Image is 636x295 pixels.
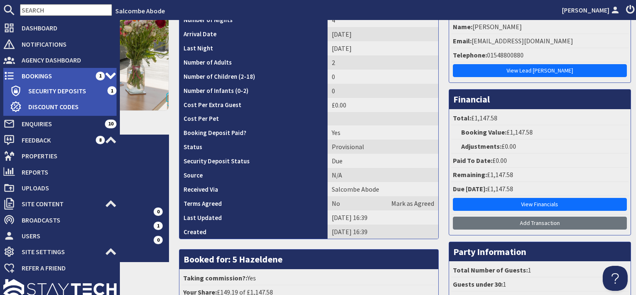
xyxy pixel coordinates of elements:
[15,213,117,227] span: Broadcasts
[461,142,502,150] strong: Adjustments:
[22,84,107,97] span: Security Deposits
[328,27,438,41] td: [DATE]
[453,37,472,45] strong: Email:
[3,53,117,67] a: Agency Dashboard
[3,117,117,130] a: Enquiries 10
[105,120,117,128] span: 10
[154,207,163,216] span: 0
[179,196,328,210] th: Terms Agreed
[328,41,438,55] td: [DATE]
[179,112,328,126] th: Cost Per Pet
[3,69,117,82] a: Bookings 1
[179,84,328,98] th: Number of Infants (0-2)
[3,197,117,210] a: Site Content
[453,185,487,193] strong: Due [DATE]:
[328,182,438,196] td: Salcombe Abode
[183,274,247,282] strong: Taking commission?:
[328,98,438,112] td: £0.00
[179,140,328,154] th: Status
[10,100,117,113] a: Discount Codes
[154,236,163,244] span: 0
[328,70,438,84] td: 0
[179,55,328,70] th: Number of Adults
[3,245,117,258] a: Site Settings
[179,13,328,27] th: Number of Nights
[96,72,105,80] span: 1
[3,229,117,242] a: Users
[15,37,117,51] span: Notifications
[3,37,117,51] a: Notifications
[451,125,629,140] li: £1,147.58
[328,125,438,140] td: Yes
[3,149,117,162] a: Properties
[15,261,117,275] span: Refer a Friend
[461,128,507,136] strong: Booking Value:
[328,168,438,182] td: N/A
[179,154,328,168] th: Security Deposit Status
[115,7,165,15] a: Salcombe Abode
[15,133,96,147] span: Feedback
[22,100,117,113] span: Discount Codes
[451,140,629,154] li: £0.00
[15,197,105,210] span: Site Content
[15,53,117,67] span: Agency Dashboard
[562,5,621,15] a: [PERSON_NAME]
[451,263,629,277] li: 1
[453,22,472,31] strong: Name:
[3,181,117,195] a: Uploads
[453,114,471,122] strong: Total:
[96,136,105,144] span: 8
[179,250,438,269] h3: Booked for: 5 Hazeldene
[20,4,112,16] input: SEARCH
[179,98,328,112] th: Cost Per Extra Guest
[451,34,629,48] li: [EMAIL_ADDRESS][DOMAIN_NAME]
[328,210,438,225] td: [DATE] 16:39
[15,165,117,179] span: Reports
[179,225,328,239] th: Created
[15,149,117,162] span: Properties
[179,70,328,84] th: Number of Children (2-18)
[453,280,503,288] strong: Guests under 30:
[15,245,105,258] span: Site Settings
[451,182,629,196] li: £1,147.58
[3,21,117,35] a: Dashboard
[451,154,629,168] li: £0.00
[453,198,627,211] a: View Financials
[328,225,438,239] td: [DATE] 16:39
[3,261,117,275] a: Refer a Friend
[451,277,629,292] li: 1
[451,168,629,182] li: £1,147.58
[3,165,117,179] a: Reports
[328,55,438,70] td: 2
[15,181,117,195] span: Uploads
[453,156,492,165] strong: Paid To Date:
[179,41,328,55] th: Last Night
[453,217,627,230] a: Add Transaction
[179,125,328,140] th: Booking Deposit Paid?
[391,198,434,208] a: Mark as Agreed
[3,213,117,227] a: Broadcasts
[449,90,631,109] h3: Financial
[179,27,328,41] th: Arrival Date
[328,154,438,168] td: Due
[15,69,96,82] span: Bookings
[15,21,117,35] span: Dashboard
[107,86,117,95] span: 1
[179,168,328,182] th: Source
[603,266,628,291] iframe: Toggle Customer Support
[449,242,631,261] h3: Party Information
[154,222,163,230] span: 1
[179,182,328,196] th: Received Via
[453,51,487,59] strong: Telephone:
[451,48,629,62] li: 01548800880
[328,13,438,27] td: 4
[15,117,105,130] span: Enquiries
[451,111,629,125] li: £1,147.58
[453,170,487,179] strong: Remaining:
[453,64,627,77] a: View Lead [PERSON_NAME]
[328,196,438,210] td: No
[3,133,117,147] a: Feedback 8
[10,84,117,97] a: Security Deposits 1
[15,229,117,242] span: Users
[328,140,438,154] td: Provisional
